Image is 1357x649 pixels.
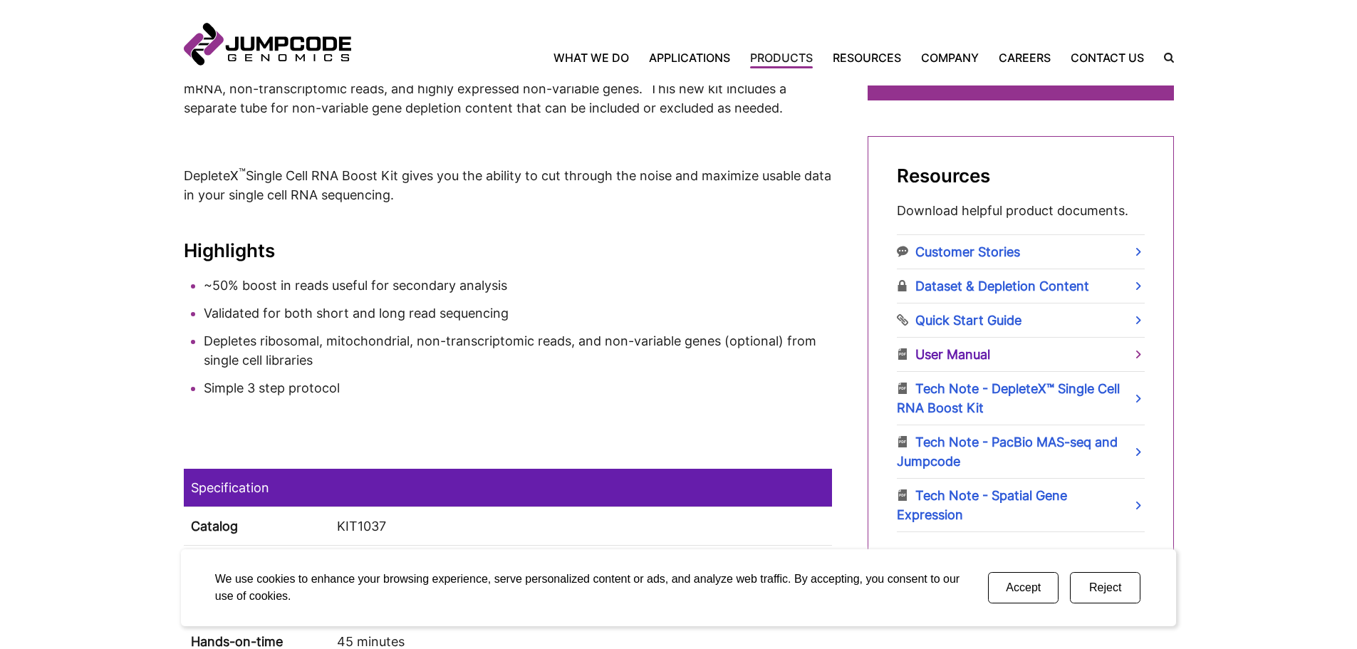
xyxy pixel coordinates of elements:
[351,49,1154,66] nav: Primary Navigation
[184,507,330,545] th: Catalog
[897,338,1145,371] a: User Manual
[1070,572,1140,603] button: Reject
[897,201,1145,220] p: Download helpful product documents.
[897,235,1145,269] a: Customer Stories
[1061,49,1154,66] a: Contact Us
[740,49,823,66] a: Products
[184,240,832,261] h3: Highlights
[184,545,330,583] th: Samples per kit
[204,331,832,370] li: Depletes ribosomal, mitochondrial, non-transcriptomic reads, and non-variable genes (optional) fr...
[553,49,639,66] a: What We Do
[897,479,1145,531] a: Tech Note - Spatial Gene Expression
[1154,53,1174,63] label: Search the site.
[911,49,989,66] a: Company
[330,545,832,583] td: 24
[897,303,1145,337] a: Quick Start Guide
[897,425,1145,478] a: Tech Note - PacBio MAS-seq and Jumpcode
[204,303,832,323] li: Validated for both short and long read sequencing
[204,276,832,295] li: ~50% boost in reads useful for secondary analysis
[823,49,911,66] a: Resources
[639,49,740,66] a: Applications
[184,165,832,204] p: DepleteX Single Cell RNA Boost Kit gives you the ability to cut through the noise and maximize us...
[988,572,1059,603] button: Accept
[897,269,1145,303] a: Dataset & Depletion Content
[215,573,960,602] span: We use cookies to enhance your browsing experience, serve personalized content or ads, and analyz...
[989,49,1061,66] a: Careers
[184,469,832,507] td: Specification
[239,167,246,178] sup: ™
[897,372,1145,425] a: Tech Note - DepleteX™ Single Cell RNA Boost Kit
[330,507,832,545] td: KIT1037
[897,165,1145,187] h2: Resources
[204,378,832,398] li: Simple 3 step protocol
